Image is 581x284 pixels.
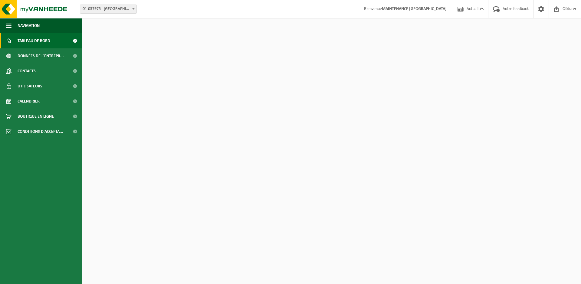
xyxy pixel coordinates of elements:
span: Contacts [18,64,36,79]
span: Tableau de bord [18,33,50,48]
span: 01-057975 - RIGA 3 - RONCQ [80,5,137,14]
span: Conditions d'accepta... [18,124,63,139]
span: Calendrier [18,94,40,109]
span: Navigation [18,18,40,33]
span: 01-057975 - RIGA 3 - RONCQ [80,5,136,13]
span: Boutique en ligne [18,109,54,124]
span: Données de l'entrepr... [18,48,64,64]
strong: MAINTENANCE [GEOGRAPHIC_DATA] [382,7,447,11]
span: Utilisateurs [18,79,42,94]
